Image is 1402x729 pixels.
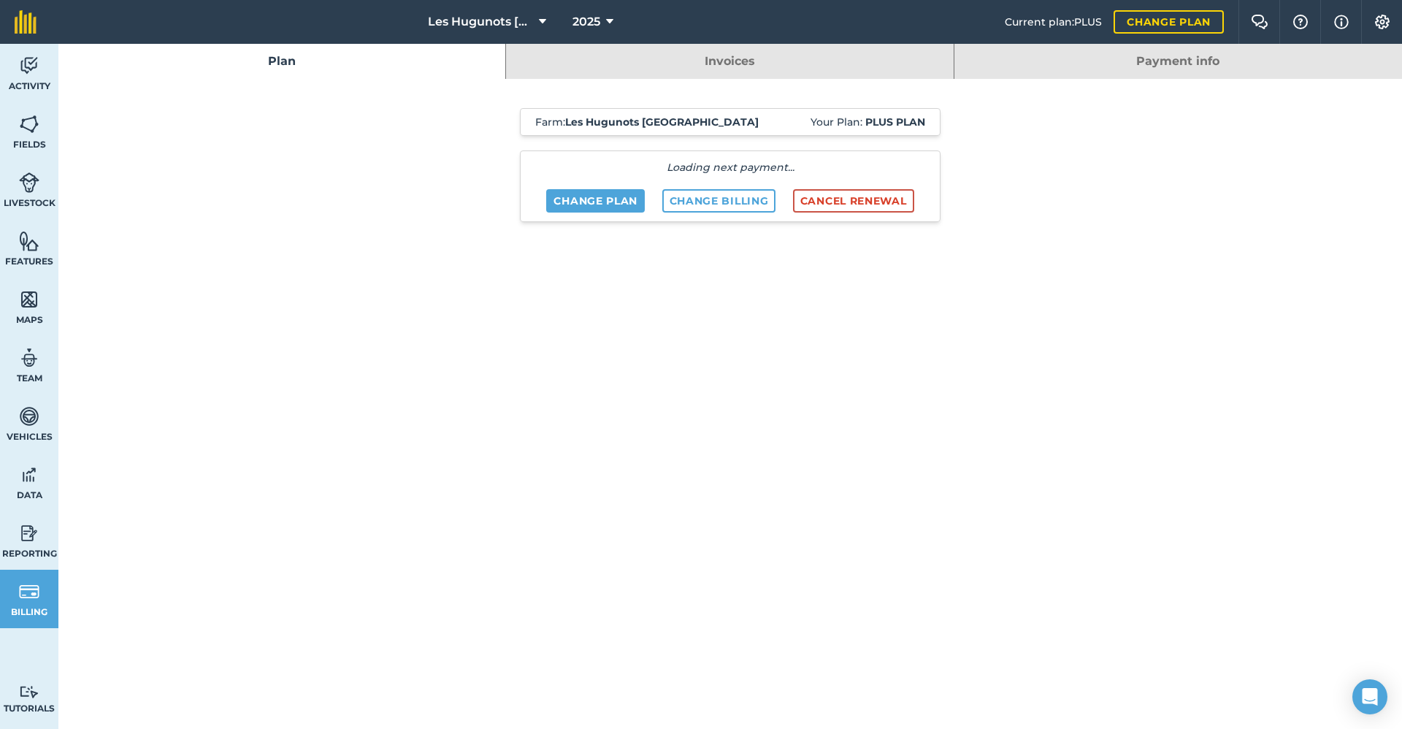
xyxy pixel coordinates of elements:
button: Cancel renewal [793,189,914,213]
img: svg+xml;base64,PD94bWwgdmVyc2lvbj0iMS4wIiBlbmNvZGluZz0idXRmLTgiPz4KPCEtLSBHZW5lcmF0b3I6IEFkb2JlIE... [19,464,39,486]
img: svg+xml;base64,PD94bWwgdmVyc2lvbj0iMS4wIiBlbmNvZGluZz0idXRmLTgiPz4KPCEtLSBHZW5lcmF0b3I6IEFkb2JlIE... [19,685,39,699]
span: Your Plan: [811,115,925,129]
img: A cog icon [1374,15,1391,29]
img: svg+xml;base64,PD94bWwgdmVyc2lvbj0iMS4wIiBlbmNvZGluZz0idXRmLTgiPz4KPCEtLSBHZW5lcmF0b3I6IEFkb2JlIE... [19,405,39,427]
a: Change plan [1114,10,1224,34]
a: Change plan [546,189,645,213]
em: Loading next payment... [667,161,794,174]
a: Change billing [662,189,776,213]
span: 2025 [572,13,600,31]
div: Open Intercom Messenger [1352,679,1387,714]
img: A question mark icon [1292,15,1309,29]
span: Les Hugunots [GEOGRAPHIC_DATA] [428,13,533,31]
img: fieldmargin Logo [15,10,37,34]
img: svg+xml;base64,PHN2ZyB4bWxucz0iaHR0cDovL3d3dy53My5vcmcvMjAwMC9zdmciIHdpZHRoPSI1NiIgaGVpZ2h0PSI2MC... [19,289,39,310]
strong: Les Hugunots [GEOGRAPHIC_DATA] [565,115,759,129]
span: Farm : [535,115,759,129]
img: svg+xml;base64,PHN2ZyB4bWxucz0iaHR0cDovL3d3dy53My5vcmcvMjAwMC9zdmciIHdpZHRoPSI1NiIgaGVpZ2h0PSI2MC... [19,230,39,252]
img: svg+xml;base64,PD94bWwgdmVyc2lvbj0iMS4wIiBlbmNvZGluZz0idXRmLTgiPz4KPCEtLSBHZW5lcmF0b3I6IEFkb2JlIE... [19,522,39,544]
span: Current plan : PLUS [1005,14,1102,30]
img: Two speech bubbles overlapping with the left bubble in the forefront [1251,15,1268,29]
img: svg+xml;base64,PD94bWwgdmVyc2lvbj0iMS4wIiBlbmNvZGluZz0idXRmLTgiPz4KPCEtLSBHZW5lcmF0b3I6IEFkb2JlIE... [19,581,39,603]
a: Plan [58,44,505,79]
img: svg+xml;base64,PD94bWwgdmVyc2lvbj0iMS4wIiBlbmNvZGluZz0idXRmLTgiPz4KPCEtLSBHZW5lcmF0b3I6IEFkb2JlIE... [19,55,39,77]
img: svg+xml;base64,PHN2ZyB4bWxucz0iaHR0cDovL3d3dy53My5vcmcvMjAwMC9zdmciIHdpZHRoPSI1NiIgaGVpZ2h0PSI2MC... [19,113,39,135]
a: Invoices [506,44,953,79]
a: Payment info [954,44,1402,79]
img: svg+xml;base64,PHN2ZyB4bWxucz0iaHR0cDovL3d3dy53My5vcmcvMjAwMC9zdmciIHdpZHRoPSIxNyIgaGVpZ2h0PSIxNy... [1334,13,1349,31]
img: svg+xml;base64,PD94bWwgdmVyc2lvbj0iMS4wIiBlbmNvZGluZz0idXRmLTgiPz4KPCEtLSBHZW5lcmF0b3I6IEFkb2JlIE... [19,347,39,369]
img: svg+xml;base64,PD94bWwgdmVyc2lvbj0iMS4wIiBlbmNvZGluZz0idXRmLTgiPz4KPCEtLSBHZW5lcmF0b3I6IEFkb2JlIE... [19,172,39,194]
strong: Plus plan [865,115,925,129]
